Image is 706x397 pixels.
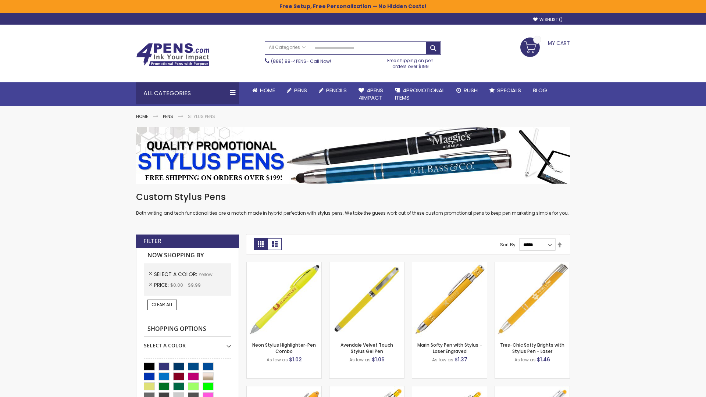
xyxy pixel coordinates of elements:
[349,357,371,363] span: As low as
[500,242,516,248] label: Sort By
[271,58,306,64] a: (888) 88-4PENS
[380,55,442,69] div: Free shipping on pen orders over $199
[136,43,210,67] img: 4Pens Custom Pens and Promotional Products
[412,262,487,337] img: Marin Softy Pen with Stylus - Laser Engraved-Yellow
[281,82,313,99] a: Pens
[247,262,321,337] img: Neon Stylus Highlighter-Pen Combo-Yellow
[500,342,564,354] a: Tres-Chic Softy Brights with Stylus Pen - Laser
[527,82,553,99] a: Blog
[136,82,239,104] div: All Categories
[247,386,321,392] a: Ellipse Softy Brights with Stylus Pen - Laser-Yellow
[395,86,445,101] span: 4PROMOTIONAL ITEMS
[495,262,570,337] img: Tres-Chic Softy Brights with Stylus Pen - Laser-Yellow
[417,342,482,354] a: Marin Softy Pen with Stylus - Laser Engraved
[136,127,570,184] img: Stylus Pens
[254,238,268,250] strong: Grid
[294,86,307,94] span: Pens
[136,191,570,203] h1: Custom Stylus Pens
[359,86,383,101] span: 4Pens 4impact
[136,113,148,119] a: Home
[154,281,170,289] span: Price
[533,17,563,22] a: Wishlist
[340,342,393,354] a: Avendale Velvet Touch Stylus Gel Pen
[143,237,161,245] strong: Filter
[329,262,404,337] img: Avendale Velvet Touch Stylus Gel Pen-Yellow
[147,300,177,310] a: Clear All
[265,42,309,54] a: All Categories
[372,356,385,363] span: $1.06
[170,282,201,288] span: $0.00 - $9.99
[454,356,467,363] span: $1.37
[260,86,275,94] span: Home
[484,82,527,99] a: Specials
[464,86,478,94] span: Rush
[247,262,321,268] a: Neon Stylus Highlighter-Pen Combo-Yellow
[432,357,453,363] span: As low as
[252,342,316,354] a: Neon Stylus Highlighter-Pen Combo
[154,271,199,278] span: Select A Color
[514,357,536,363] span: As low as
[329,386,404,392] a: Phoenix Softy Brights with Stylus Pen - Laser-Yellow
[537,356,550,363] span: $1.46
[450,82,484,99] a: Rush
[136,191,570,217] div: Both writing and tech functionalities are a match made in hybrid perfection with stylus pens. We ...
[188,113,215,119] strong: Stylus Pens
[144,321,231,337] strong: Shopping Options
[329,262,404,268] a: Avendale Velvet Touch Stylus Gel Pen-Yellow
[246,82,281,99] a: Home
[267,357,288,363] span: As low as
[269,44,306,50] span: All Categories
[412,386,487,392] a: Phoenix Softy Brights Gel with Stylus Pen - Laser-Yellow
[495,386,570,392] a: Tres-Chic Softy with Stylus Top Pen - ColorJet-Yellow
[533,86,547,94] span: Blog
[199,271,213,278] span: Yellow
[151,301,173,308] span: Clear All
[412,262,487,268] a: Marin Softy Pen with Stylus - Laser Engraved-Yellow
[144,248,231,263] strong: Now Shopping by
[163,113,173,119] a: Pens
[326,86,347,94] span: Pencils
[497,86,521,94] span: Specials
[353,82,389,106] a: 4Pens4impact
[389,82,450,106] a: 4PROMOTIONALITEMS
[271,58,331,64] span: - Call Now!
[144,337,231,349] div: Select A Color
[495,262,570,268] a: Tres-Chic Softy Brights with Stylus Pen - Laser-Yellow
[289,356,302,363] span: $1.02
[313,82,353,99] a: Pencils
